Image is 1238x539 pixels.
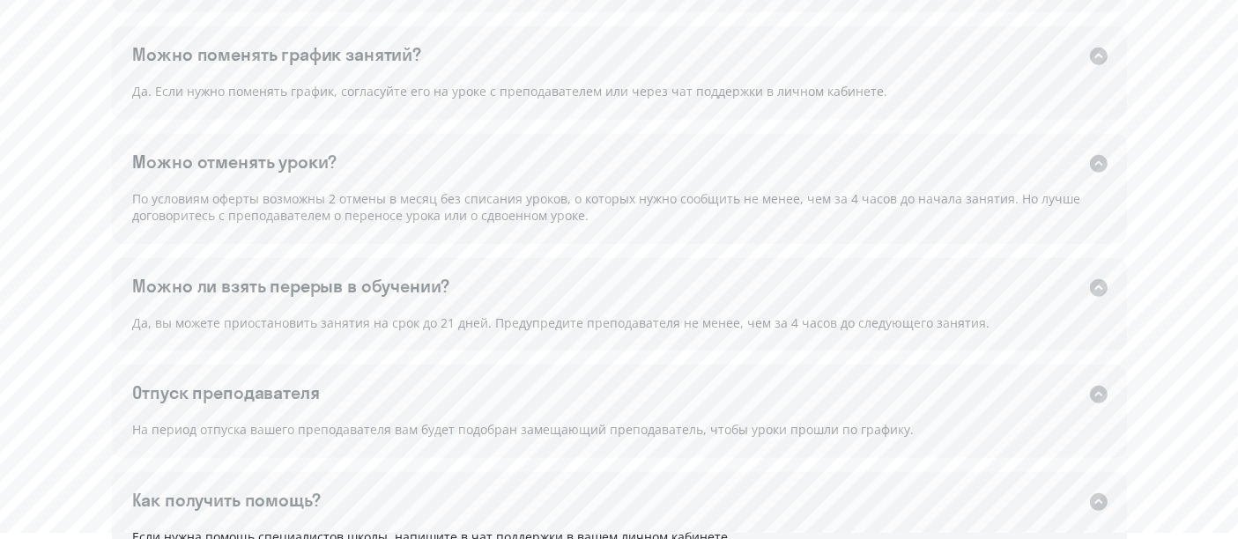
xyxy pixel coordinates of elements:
[133,488,321,513] div: Как получить помощь?
[112,81,1127,120] div: Да. Если нужно поменять график, согласуйте его на уроке с преподавателем или через чат поддержки ...
[133,150,337,174] div: Можно отменять уроки?
[133,42,422,67] div: Можно поменять график занятий?
[112,188,1127,244] div: По условиям оферты возможны 2 отмены в месяц без списания уроков, о которых нужно сообщить не мен...
[133,274,450,299] div: Можно ли взять перерыв в обучении?
[112,313,1127,351] div: Да, вы можете приостановить занятия на срок до 21 дней. Предупредите преподавателя не менее, чем ...
[112,419,1127,458] div: На период отпуска вашего преподавателя вам будет подобран замещающий преподаватель, чтобы уроки п...
[133,380,320,405] div: Отпуск преподавателя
